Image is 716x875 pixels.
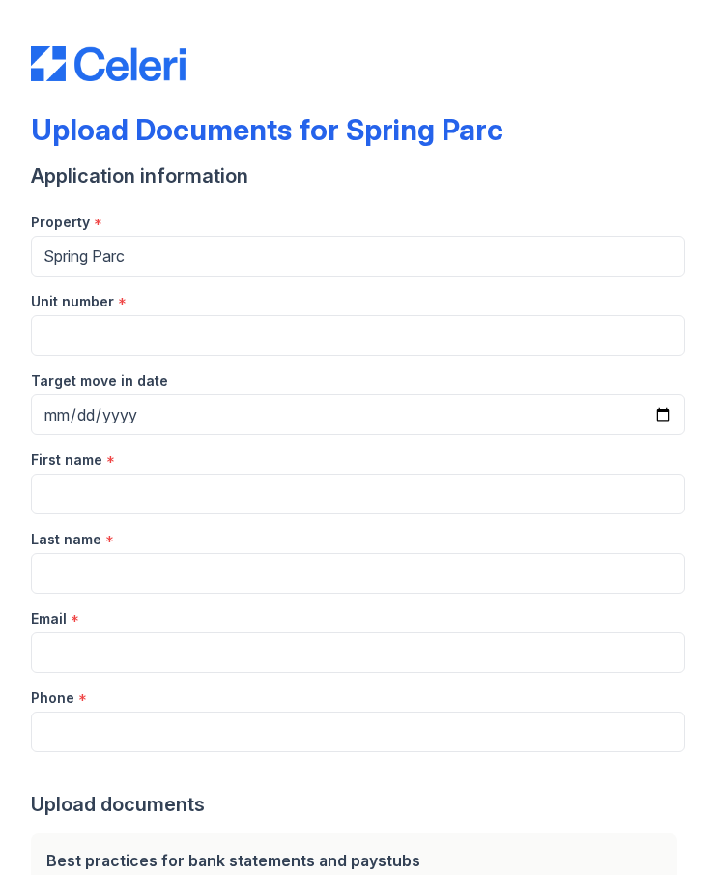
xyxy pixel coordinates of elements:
div: Upload documents [31,791,685,818]
label: Target move in date [31,371,168,391]
div: Upload Documents for Spring Parc [31,112,503,147]
label: Phone [31,688,74,708]
div: Application information [31,162,685,190]
div: Best practices for bank statements and paystubs [46,849,662,872]
label: First name [31,451,102,470]
img: CE_Logo_Blue-a8612792a0a2168367f1c8372b55b34899dd931a85d93a1a3d3e32e68fde9ad4.png [31,46,186,81]
label: Property [31,213,90,232]
label: Last name [31,530,101,549]
label: Email [31,609,67,628]
label: Unit number [31,292,114,311]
